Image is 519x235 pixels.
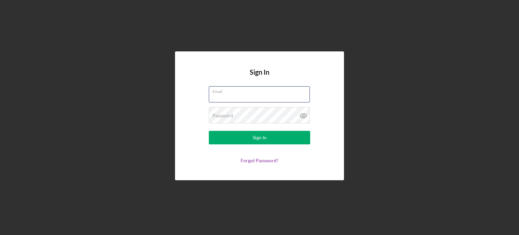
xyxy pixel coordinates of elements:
[250,68,269,86] h4: Sign In
[209,131,310,144] button: Sign In
[253,131,267,144] div: Sign In
[241,158,278,163] a: Forgot Password?
[213,113,233,118] label: Password
[213,87,310,94] label: Email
